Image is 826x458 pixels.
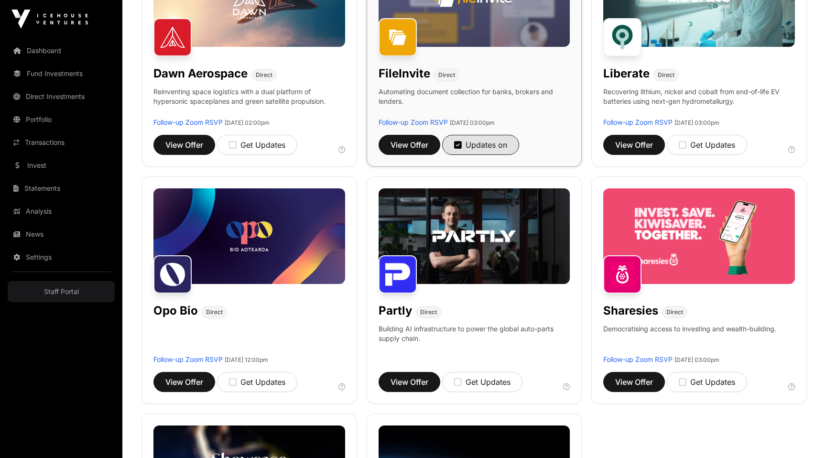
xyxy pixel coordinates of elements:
span: Direct [658,71,674,79]
h1: Sharesies [603,303,658,318]
p: Automating document collection for banks, brokers and lenders. [379,87,570,118]
p: Democratising access to investing and wealth-building. [603,324,776,355]
button: View Offer [379,372,440,392]
span: [DATE] 03:00pm [674,356,719,363]
a: Analysis [8,201,115,222]
span: Direct [206,308,223,316]
span: View Offer [615,376,653,388]
a: News [8,224,115,245]
a: Follow-up Zoom RSVP [153,355,223,363]
button: Get Updates [442,372,522,392]
img: FileInvite [379,18,417,56]
button: Get Updates [667,135,747,155]
a: Dashboard [8,40,115,61]
img: Sharesies-Banner.jpg [603,188,795,284]
span: View Offer [615,139,653,151]
p: Recovering lithium, nickel and cobalt from end-of-life EV batteries using next-gen hydrometallurgy. [603,87,795,118]
button: View Offer [379,135,440,155]
h1: Opo Bio [153,303,198,318]
span: View Offer [165,139,203,151]
img: Icehouse Ventures Logo [11,10,88,29]
img: Partly-Banner.jpg [379,188,570,284]
span: [DATE] 12:00pm [225,356,268,363]
button: View Offer [153,135,215,155]
button: Get Updates [217,135,297,155]
img: Dawn Aerospace [153,18,192,56]
a: Follow-up Zoom RSVP [603,118,673,126]
a: Follow-up Zoom RSVP [153,118,223,126]
a: Statements [8,178,115,199]
h1: FileInvite [379,66,430,81]
a: Portfolio [8,109,115,130]
h1: Dawn Aerospace [153,66,248,81]
button: View Offer [603,372,665,392]
span: View Offer [165,376,203,388]
span: [DATE] 03:00pm [450,119,495,126]
span: [DATE] 02:00pm [225,119,270,126]
span: View Offer [391,376,428,388]
span: Direct [420,308,437,316]
img: Liberate [603,18,641,56]
img: Sharesies [603,255,641,294]
button: Get Updates [217,372,297,392]
span: View Offer [391,139,428,151]
span: [DATE] 03:00pm [674,119,719,126]
img: Partly [379,255,417,294]
a: Settings [8,247,115,268]
div: Get Updates [454,376,511,388]
button: Get Updates [667,372,747,392]
img: Opo Bio [153,255,192,294]
p: Reinventing space logistics with a dual platform of hypersonic spaceplanes and green satellite pr... [153,87,345,118]
button: Updates on [442,135,519,155]
a: Follow-up Zoom RSVP [379,118,448,126]
span: Direct [256,71,272,79]
a: Direct Investments [8,86,115,107]
a: Invest [8,155,115,176]
div: Get Updates [229,376,285,388]
span: Direct [666,308,683,316]
p: Building AI infrastructure to power the global auto-parts supply chain. [379,324,570,355]
span: Direct [438,71,455,79]
a: Transactions [8,132,115,153]
button: View Offer [153,372,215,392]
a: Follow-up Zoom RSVP [603,355,673,363]
a: Fund Investments [8,63,115,84]
a: Staff Portal [8,281,115,302]
div: Updates on [454,139,507,151]
button: View Offer [603,135,665,155]
div: Get Updates [679,376,735,388]
div: Get Updates [229,139,285,151]
div: Get Updates [679,139,735,151]
h1: Partly [379,303,412,318]
iframe: Chat Widget [778,412,826,458]
h1: Liberate [603,66,650,81]
img: Opo-Bio-Banner.jpg [153,188,345,284]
